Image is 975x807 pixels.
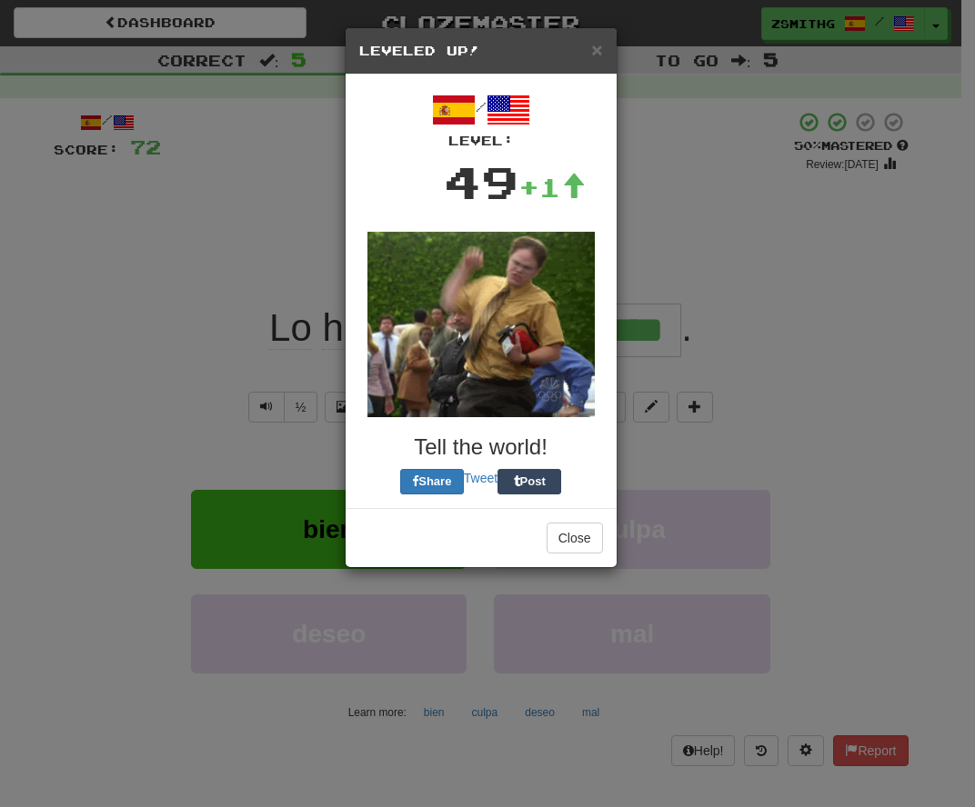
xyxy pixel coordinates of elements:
div: Level: [359,132,603,150]
button: Post [498,469,561,494]
h3: Tell the world! [359,435,603,459]
div: 49 [444,150,518,214]
button: Close [547,523,603,553]
button: Close [591,40,602,59]
div: / [359,88,603,150]
button: Share [400,469,464,494]
span: × [591,39,602,60]
h5: Leveled Up! [359,42,603,60]
img: dwight-38fd9167b88c7212ef5e57fe3c23d517be8a6295dbcd4b80f87bd2b6bd7e5025.gif [367,232,595,417]
a: Tweet [464,471,498,485]
div: +1 [518,169,586,205]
